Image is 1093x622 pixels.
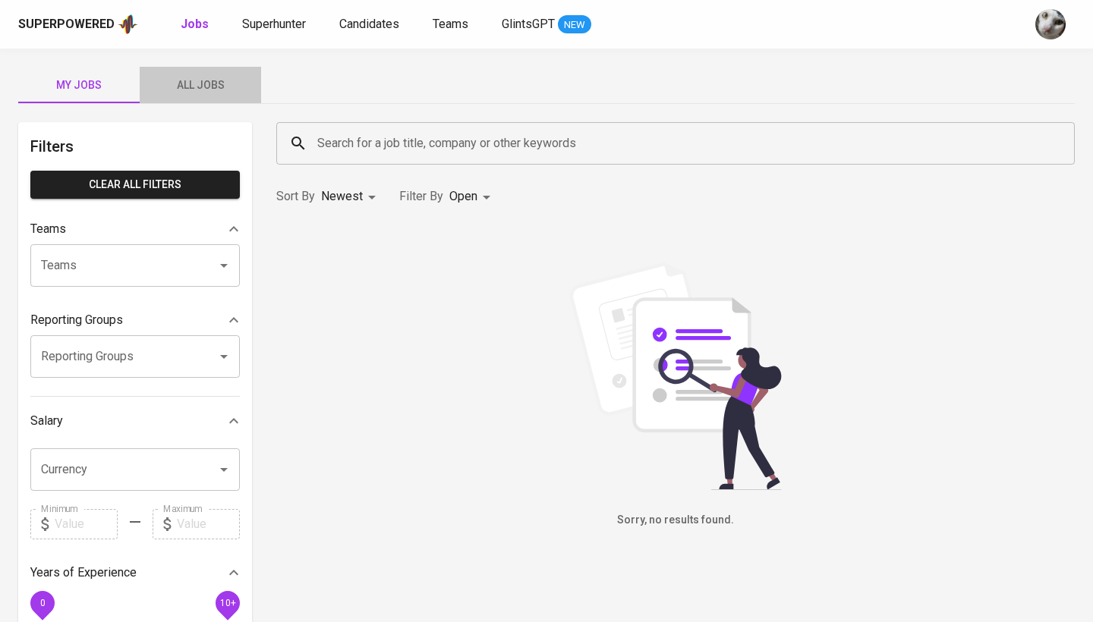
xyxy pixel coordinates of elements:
[213,255,235,276] button: Open
[18,13,138,36] a: Superpoweredapp logo
[321,187,363,206] p: Newest
[43,175,228,194] span: Clear All filters
[30,412,63,430] p: Salary
[449,189,477,203] span: Open
[276,187,315,206] p: Sort By
[502,17,555,31] span: GlintsGPT
[18,16,115,33] div: Superpowered
[276,512,1075,529] h6: Sorry, no results found.
[242,17,306,31] span: Superhunter
[213,346,235,367] button: Open
[449,183,496,211] div: Open
[321,183,381,211] div: Newest
[39,597,45,608] span: 0
[118,13,138,36] img: app logo
[30,220,66,238] p: Teams
[149,76,252,95] span: All Jobs
[502,15,591,34] a: GlintsGPT NEW
[219,597,235,608] span: 10+
[339,15,402,34] a: Candidates
[562,262,789,490] img: file_searching.svg
[433,17,468,31] span: Teams
[55,509,118,539] input: Value
[433,15,471,34] a: Teams
[558,17,591,33] span: NEW
[339,17,399,31] span: Candidates
[242,15,309,34] a: Superhunter
[30,558,240,588] div: Years of Experience
[177,509,240,539] input: Value
[30,134,240,159] h6: Filters
[30,311,123,329] p: Reporting Groups
[30,406,240,436] div: Salary
[30,564,137,582] p: Years of Experience
[1035,9,1066,39] img: tharisa.rizky@glints.com
[181,15,212,34] a: Jobs
[30,305,240,335] div: Reporting Groups
[30,171,240,199] button: Clear All filters
[30,214,240,244] div: Teams
[181,17,209,31] b: Jobs
[213,459,235,480] button: Open
[27,76,131,95] span: My Jobs
[399,187,443,206] p: Filter By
